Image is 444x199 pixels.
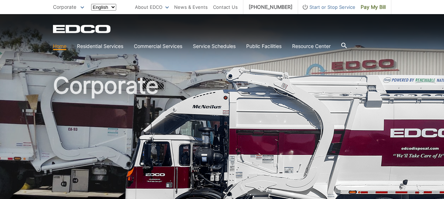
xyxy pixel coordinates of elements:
a: Public Facilities [246,42,282,50]
a: Service Schedules [193,42,236,50]
a: Resource Center [292,42,331,50]
a: Home [53,42,66,50]
a: Residential Services [77,42,123,50]
span: Pay My Bill [361,3,386,11]
a: Contact Us [213,3,238,11]
a: Commercial Services [134,42,182,50]
a: About EDCO [135,3,169,11]
select: Select a language [91,4,116,11]
span: Corporate [53,4,76,10]
a: EDCD logo. Return to the homepage. [53,25,112,33]
a: News & Events [174,3,208,11]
